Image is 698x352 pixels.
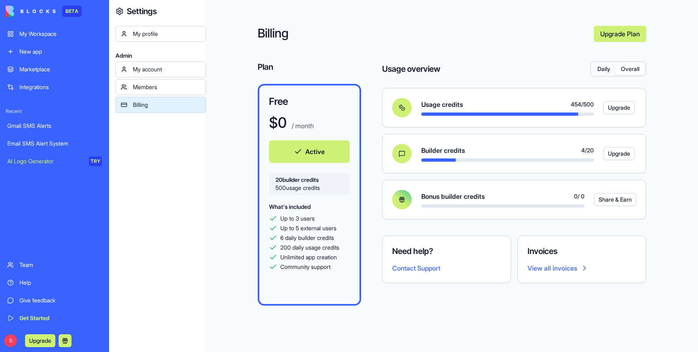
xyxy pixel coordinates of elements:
[603,147,627,160] a: Upgrade
[258,26,587,42] h2: Billing
[19,279,102,287] div: Help
[2,275,107,291] a: Help
[592,63,615,75] button: Daily
[89,156,102,166] div: TRY
[603,101,635,114] button: Upgrade
[2,257,107,273] a: Team
[127,6,157,17] h4: Settings
[19,30,102,38] div: My Workspace
[133,101,201,109] div: Billing
[116,52,206,60] span: Admin
[280,244,339,252] span: 200 daily usage credits
[603,147,635,160] button: Upgrade
[6,6,56,17] img: logo
[2,108,107,115] span: Recent
[571,100,594,108] span: 454 / 500
[269,95,350,108] h3: Free
[280,224,336,232] span: Up to 5 external users
[280,263,330,271] span: Community support
[2,61,107,77] a: Marketplace
[2,26,107,42] a: My Workspace
[116,97,206,113] a: Billing
[275,176,343,184] span: 20 builder credits
[421,146,465,155] span: Builder credits
[280,215,315,223] span: Up to 3 users
[528,246,636,257] h4: Invoices
[19,261,102,269] div: Team
[7,122,102,130] div: Gmail SMS Alerts
[116,26,206,42] a: My profile
[25,334,55,347] button: Upgrade
[2,153,107,169] a: AI Logo GeneratorTRY
[269,203,311,210] span: What's included
[594,193,636,206] button: Share & Earn
[392,246,501,257] h4: Need help?
[19,296,102,304] div: Give feedback
[19,314,102,322] div: Get Started
[2,292,107,308] a: Give feedback
[2,118,107,134] a: Gmail SMS Alerts
[392,263,440,273] button: Contact Support
[258,61,361,73] h4: Plan
[2,310,107,326] a: Get Started
[594,26,646,42] a: Upgrade Plan
[116,61,206,77] a: My account
[421,192,485,201] span: Bonus builder credits
[116,79,206,95] a: Members
[290,121,314,131] p: / month
[269,115,287,131] h1: $ 0
[133,65,201,73] div: My account
[280,234,334,242] span: 6 daily builder credits
[19,48,102,56] div: New app
[421,100,463,109] span: Usage credits
[133,83,201,91] div: Members
[2,79,107,95] a: Integrations
[258,84,361,306] a: Free$0 / monthActive20builder credits500usage creditsWhat's includedUp to 3 usersUp to 5 external...
[280,253,337,261] span: Unlimited app creation
[19,83,102,91] div: Integrations
[62,6,82,17] div: BETA
[269,140,350,163] button: Active
[25,336,55,344] a: Upgrade
[603,101,627,114] a: Upgrade
[133,30,201,38] div: My profile
[4,334,17,347] span: S
[19,65,102,73] div: Marketplace
[2,44,107,60] a: New app
[275,184,343,192] span: 500 usage credits
[6,6,82,17] a: BETA
[382,63,440,75] h4: Usage overview
[574,192,584,200] span: 0 / 0
[7,157,83,165] div: AI Logo Generator
[7,140,102,148] div: Email SMS Alert System
[615,63,645,75] button: Overall
[528,263,636,273] a: View all invoices
[581,146,594,154] span: 4 / 20
[2,135,107,152] a: Email SMS Alert System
